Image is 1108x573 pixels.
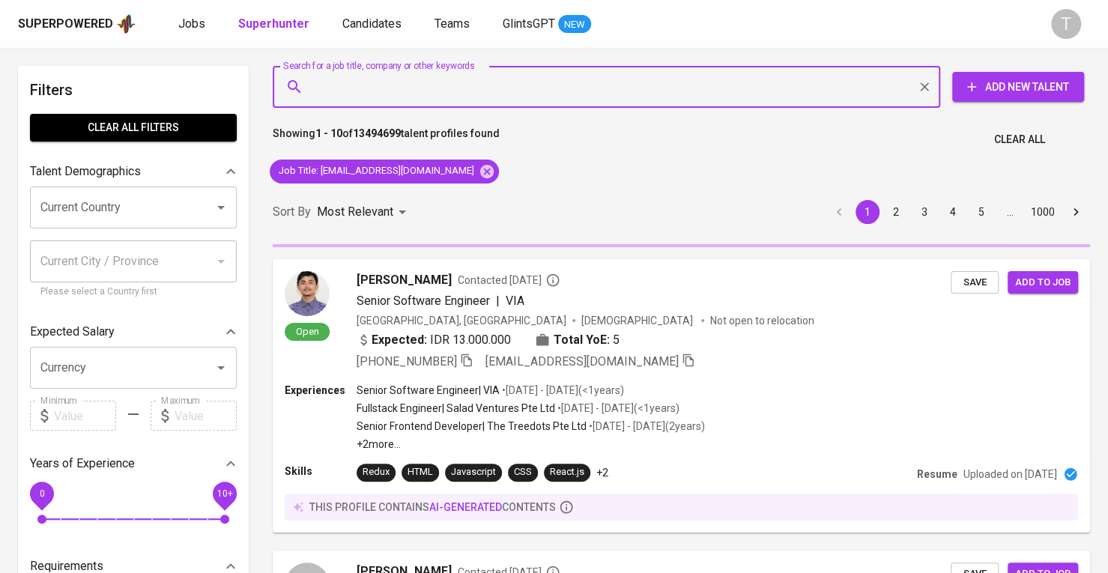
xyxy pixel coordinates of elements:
[596,465,608,480] p: +2
[317,203,393,221] p: Most Relevant
[952,72,1084,102] button: Add New Talent
[372,331,427,349] b: Expected:
[30,157,237,187] div: Talent Demographics
[503,15,591,34] a: GlintsGPT NEW
[958,274,991,291] span: Save
[30,317,237,347] div: Expected Salary
[587,419,705,434] p: • [DATE] - [DATE] ( 2 years )
[357,331,511,349] div: IDR 13.000.000
[1015,274,1071,291] span: Add to job
[175,401,237,431] input: Value
[42,118,225,137] span: Clear All filters
[211,197,231,218] button: Open
[496,292,500,310] span: |
[1008,271,1078,294] button: Add to job
[363,465,390,479] div: Redux
[554,331,610,349] b: Total YoE:
[357,294,490,308] span: Senior Software Engineer
[342,15,405,34] a: Candidates
[613,331,620,349] span: 5
[545,273,560,288] svg: By Batam recruiter
[30,114,237,142] button: Clear All filters
[357,354,457,369] span: [PHONE_NUMBER]
[964,78,1072,97] span: Add New Talent
[912,200,936,224] button: Go to page 3
[40,285,226,300] p: Please select a Country first
[917,467,957,482] p: Resume
[1051,9,1081,39] div: T
[435,16,470,31] span: Teams
[941,200,965,224] button: Go to page 4
[914,76,935,97] button: Clear
[273,203,311,221] p: Sort By
[951,271,999,294] button: Save
[273,126,500,154] p: Showing of talent profiles found
[429,501,502,513] span: AI-generated
[1026,200,1059,224] button: Go to page 1000
[211,357,231,378] button: Open
[270,160,499,184] div: Job Title: [EMAIL_ADDRESS][DOMAIN_NAME]
[238,15,312,34] a: Superhunter
[514,465,532,479] div: CSS
[270,164,483,178] span: Job Title : [EMAIL_ADDRESS][DOMAIN_NAME]
[54,401,116,431] input: Value
[30,323,115,341] p: Expected Salary
[963,467,1057,482] p: Uploaded on [DATE]
[485,354,679,369] span: [EMAIL_ADDRESS][DOMAIN_NAME]
[357,401,555,416] p: Fullstack Engineer | Salad Ventures Pte Ltd
[555,401,679,416] p: • [DATE] - [DATE] ( <1 years )
[357,437,705,452] p: +2 more ...
[1064,200,1088,224] button: Go to next page
[285,383,357,398] p: Experiences
[503,16,555,31] span: GlintsGPT
[856,200,880,224] button: page 1
[18,13,136,35] a: Superpoweredapp logo
[309,500,556,515] p: this profile contains contents
[884,200,908,224] button: Go to page 2
[30,449,237,479] div: Years of Experience
[451,465,496,479] div: Javascript
[357,419,587,434] p: Senior Frontend Developer | The Treedots Pte Ltd
[285,271,330,316] img: b7c226e3fdd8ff9d338d4041630f3341.jpg
[178,15,208,34] a: Jobs
[435,15,473,34] a: Teams
[178,16,205,31] span: Jobs
[30,163,141,181] p: Talent Demographics
[458,273,560,288] span: Contacted [DATE]
[357,383,500,398] p: Senior Software Engineer | VIA
[969,200,993,224] button: Go to page 5
[581,313,695,328] span: [DEMOGRAPHIC_DATA]
[825,200,1090,224] nav: pagination navigation
[994,130,1045,149] span: Clear All
[273,259,1090,533] a: Open[PERSON_NAME]Contacted [DATE]Senior Software Engineer|VIA[GEOGRAPHIC_DATA], [GEOGRAPHIC_DATA]...
[506,294,524,308] span: VIA
[30,78,237,102] h6: Filters
[550,465,584,479] div: React.js
[238,16,309,31] b: Superhunter
[710,313,814,328] p: Not open to relocation
[998,204,1022,219] div: …
[353,127,401,139] b: 13494699
[116,13,136,35] img: app logo
[290,325,325,338] span: Open
[357,271,452,289] span: [PERSON_NAME]
[408,465,433,479] div: HTML
[317,198,411,226] div: Most Relevant
[988,126,1051,154] button: Clear All
[342,16,402,31] span: Candidates
[30,455,135,473] p: Years of Experience
[18,16,113,33] div: Superpowered
[558,17,591,32] span: NEW
[315,127,342,139] b: 1 - 10
[500,383,624,398] p: • [DATE] - [DATE] ( <1 years )
[357,313,566,328] div: [GEOGRAPHIC_DATA], [GEOGRAPHIC_DATA]
[217,488,232,499] span: 10+
[285,464,357,479] p: Skills
[39,488,44,499] span: 0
